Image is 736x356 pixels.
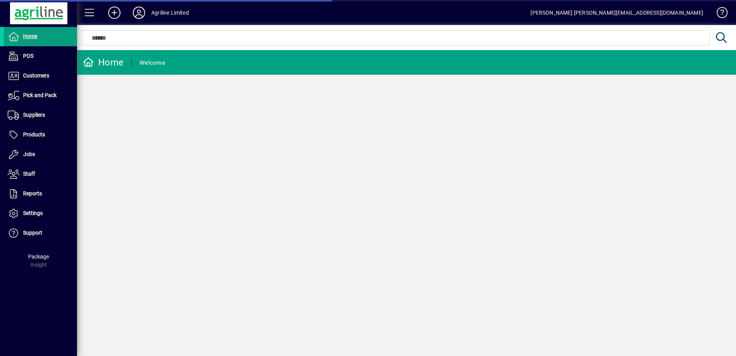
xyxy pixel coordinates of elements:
[711,2,726,27] a: Knowledge Base
[23,33,37,39] span: Home
[23,230,42,236] span: Support
[139,57,165,69] div: Welcome
[127,6,151,20] button: Profile
[4,125,77,144] a: Products
[23,190,42,196] span: Reports
[23,53,33,59] span: POS
[83,56,124,69] div: Home
[23,171,35,177] span: Staff
[23,151,35,157] span: Jobs
[4,165,77,184] a: Staff
[4,86,77,105] a: Pick and Pack
[102,6,127,20] button: Add
[23,131,45,138] span: Products
[23,210,43,216] span: Settings
[4,47,77,66] a: POS
[23,92,57,98] span: Pick and Pack
[4,106,77,125] a: Suppliers
[28,254,49,260] span: Package
[4,223,77,243] a: Support
[530,7,703,19] div: [PERSON_NAME] [PERSON_NAME][EMAIL_ADDRESS][DOMAIN_NAME]
[4,66,77,86] a: Customers
[4,204,77,223] a: Settings
[4,145,77,164] a: Jobs
[23,112,45,118] span: Suppliers
[4,184,77,203] a: Reports
[23,72,49,79] span: Customers
[151,7,189,19] div: Agriline Limited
